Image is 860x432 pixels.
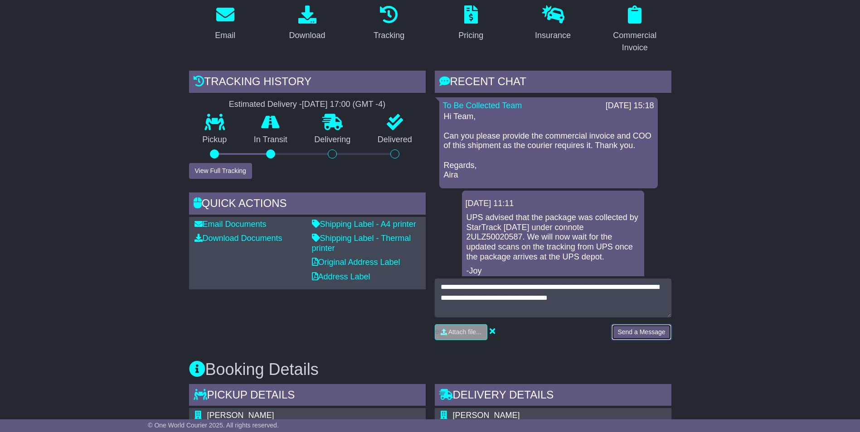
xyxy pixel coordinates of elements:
[302,100,385,110] div: [DATE] 17:00 (GMT -4)
[189,71,426,95] div: Tracking history
[189,192,426,217] div: Quick Actions
[289,29,325,42] div: Download
[189,100,426,110] div: Estimated Delivery -
[453,411,520,420] span: [PERSON_NAME]
[312,220,416,229] a: Shipping Label - A4 printer
[458,29,483,42] div: Pricing
[466,266,640,276] p: -Joy
[466,199,641,209] div: [DATE] 11:11
[606,101,654,111] div: [DATE] 15:18
[194,220,267,229] a: Email Documents
[189,384,426,408] div: Pickup Details
[529,2,577,45] a: Insurance
[443,101,522,110] a: To Be Collected Team
[466,213,640,262] p: UPS advised that the package was collected by StarTrack [DATE] under connote 2ULZ50020587. We wil...
[435,384,671,408] div: Delivery Details
[301,135,364,145] p: Delivering
[312,272,370,281] a: Address Label
[374,29,404,42] div: Tracking
[452,2,489,45] a: Pricing
[148,422,279,429] span: © One World Courier 2025. All rights reserved.
[604,29,666,54] div: Commercial Invoice
[189,163,252,179] button: View Full Tracking
[194,234,282,243] a: Download Documents
[435,71,671,95] div: RECENT CHAT
[189,360,671,379] h3: Booking Details
[368,2,410,45] a: Tracking
[312,258,400,267] a: Original Address Label
[189,135,241,145] p: Pickup
[240,135,301,145] p: In Transit
[209,2,241,45] a: Email
[312,234,411,253] a: Shipping Label - Thermal printer
[215,29,235,42] div: Email
[283,2,331,45] a: Download
[598,2,671,57] a: Commercial Invoice
[364,135,426,145] p: Delivered
[612,324,671,340] button: Send a Message
[444,112,653,180] p: Hi Team, Can you please provide the commercial invoice and COO of this shipment as the courier re...
[535,29,571,42] div: Insurance
[207,411,274,420] span: [PERSON_NAME]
